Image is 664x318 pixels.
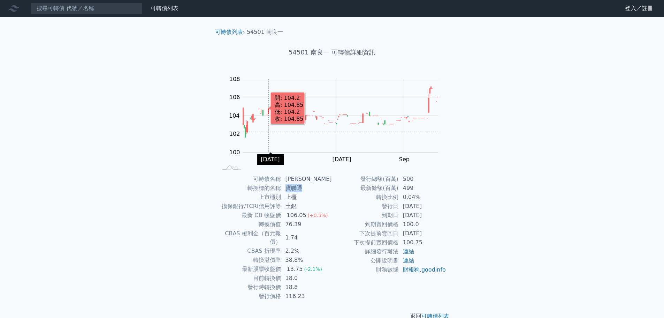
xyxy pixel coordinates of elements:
td: 發行日 [332,202,399,211]
td: 到期日 [332,211,399,220]
td: 轉換比例 [332,193,399,202]
td: 轉換價值 [218,220,281,229]
td: 18.8 [281,283,332,292]
span: (-2.1%) [304,266,322,272]
input: 搜尋可轉債 代號／名稱 [31,2,142,14]
td: CBAS 權利金（百元報價） [218,229,281,246]
tspan: 100 [229,149,240,156]
g: Chart [226,76,449,163]
td: 發行總額(百萬) [332,175,399,184]
li: 54501 南良一 [247,28,283,36]
td: 上櫃 [281,193,332,202]
td: 下次提前賣回價格 [332,238,399,247]
td: 土銀 [281,202,332,211]
td: 499 [399,184,447,193]
td: [PERSON_NAME] [281,175,332,184]
div: 106.05 [285,211,308,220]
td: 財務數據 [332,265,399,274]
a: 連結 [403,257,414,264]
a: 可轉債列表 [215,29,243,35]
td: 上市櫃別 [218,193,281,202]
tspan: 104 [229,112,240,119]
g: Series [243,87,438,138]
tspan: [DATE] [332,156,351,163]
td: [DATE] [399,211,447,220]
a: goodinfo [421,266,446,273]
tspan: 108 [229,76,240,82]
td: 目前轉換價 [218,274,281,283]
td: 2.2% [281,246,332,256]
h1: 54501 南良一 可轉債詳細資訊 [209,47,455,57]
a: 連結 [403,248,414,255]
td: 轉換溢價率 [218,256,281,265]
li: › [215,28,245,36]
td: 可轉債名稱 [218,175,281,184]
td: 下次提前賣回日 [332,229,399,238]
a: 可轉債列表 [151,5,178,12]
a: 財報狗 [403,266,420,273]
td: 18.0 [281,274,332,283]
div: 13.75 [285,265,304,273]
tspan: May [263,156,275,163]
td: 最新 CB 收盤價 [218,211,281,220]
td: 到期賣回價格 [332,220,399,229]
td: 公開說明書 [332,256,399,265]
td: 最新餘額(百萬) [332,184,399,193]
a: 登入／註冊 [619,3,658,14]
td: 0.04% [399,193,447,202]
td: 詳細發行辦法 [332,247,399,256]
td: 轉換標的名稱 [218,184,281,193]
td: 寶聯通 [281,184,332,193]
td: 1.74 [281,229,332,246]
td: 擔保銀行/TCRI信用評等 [218,202,281,211]
td: 100.0 [399,220,447,229]
td: 116.23 [281,292,332,301]
iframe: Chat Widget [629,284,664,318]
tspan: 102 [229,131,240,137]
td: 500 [399,175,447,184]
span: (+0.5%) [308,213,328,218]
td: 38.8% [281,256,332,265]
td: [DATE] [399,229,447,238]
td: 最新股票收盤價 [218,265,281,274]
tspan: Sep [399,156,410,163]
td: CBAS 折現率 [218,246,281,256]
tspan: 106 [229,94,240,101]
td: 發行價格 [218,292,281,301]
td: , [399,265,447,274]
td: 發行時轉換價 [218,283,281,292]
td: [DATE] [399,202,447,211]
div: 聊天小工具 [629,284,664,318]
td: 76.39 [281,220,332,229]
td: 100.75 [399,238,447,247]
